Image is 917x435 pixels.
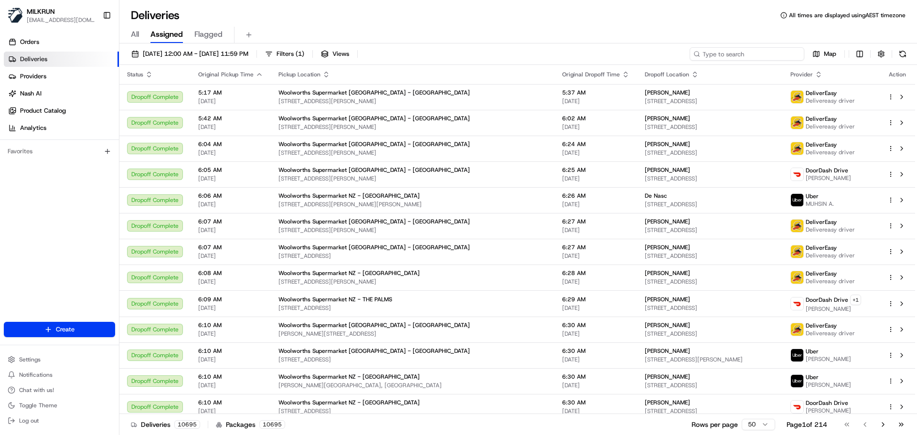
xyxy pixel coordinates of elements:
span: Woolworths Supermarket [GEOGRAPHIC_DATA] - [GEOGRAPHIC_DATA] [278,89,470,96]
span: Pickup Location [278,71,320,78]
span: 5:17 AM [198,89,263,96]
span: [DATE] [562,149,629,157]
span: 6:30 AM [562,321,629,329]
button: MILKRUN [27,7,55,16]
a: Nash AI [4,86,119,101]
span: [DATE] [562,226,629,234]
span: [DATE] [562,175,629,182]
span: [DATE] [198,407,263,415]
span: 6:07 AM [198,218,263,225]
img: delivereasy_logo.png [791,323,803,336]
span: Woolworths Supermarket NZ - THE PALMS [278,296,392,303]
span: [STREET_ADDRESS][PERSON_NAME] [278,226,547,234]
img: MILKRUN [8,8,23,23]
span: [EMAIL_ADDRESS][DOMAIN_NAME] [27,16,95,24]
span: [DATE] [198,356,263,363]
span: Status [127,71,143,78]
span: DeliverEasy [806,270,837,277]
span: [DATE] [562,123,629,131]
span: Chat with us! [19,386,54,394]
span: Woolworths Supermarket NZ - [GEOGRAPHIC_DATA] [278,269,420,277]
button: Map [808,47,841,61]
button: Refresh [896,47,909,61]
span: [STREET_ADDRESS] [645,175,775,182]
div: Favorites [4,144,115,159]
span: Woolworths Supermarket NZ - [GEOGRAPHIC_DATA] [278,192,420,200]
span: 6:05 AM [198,166,263,174]
span: [DATE] 12:00 AM - [DATE] 11:59 PM [143,50,248,58]
span: [STREET_ADDRESS] [278,252,547,260]
span: Settings [19,356,41,363]
span: [STREET_ADDRESS] [645,278,775,286]
span: Orders [20,38,39,46]
span: [PERSON_NAME][STREET_ADDRESS] [278,330,547,338]
span: All times are displayed using AEST timezone [789,11,906,19]
p: Rows per page [692,420,738,429]
div: Page 1 of 214 [787,420,827,429]
button: Notifications [4,368,115,382]
span: Analytics [20,124,46,132]
span: 6:28 AM [562,269,629,277]
span: 6:27 AM [562,244,629,251]
span: 6:06 AM [198,192,263,200]
span: 6:10 AM [198,321,263,329]
span: All [131,29,139,40]
span: 6:04 AM [198,140,263,148]
span: Uber [806,373,819,381]
span: Woolworths Supermarket [GEOGRAPHIC_DATA] - [GEOGRAPHIC_DATA] [278,244,470,251]
span: Woolworths Supermarket [GEOGRAPHIC_DATA] - [GEOGRAPHIC_DATA] [278,347,470,355]
span: 6:27 AM [562,218,629,225]
span: [DATE] [562,330,629,338]
span: DeliverEasy [806,218,837,226]
span: MUHSIN A. [806,200,834,208]
button: Toggle Theme [4,399,115,412]
span: [DATE] [562,97,629,105]
span: Delivereasy driver [806,277,855,285]
img: uber-new-logo.jpeg [791,349,803,361]
span: [DATE] [562,252,629,260]
img: doordash_logo_v2.png [791,401,803,413]
a: Product Catalog [4,103,119,118]
span: [PERSON_NAME] [806,355,851,363]
span: [DATE] [198,304,263,312]
span: Delivereasy driver [806,226,855,233]
span: [STREET_ADDRESS] [645,123,775,131]
button: Settings [4,353,115,366]
h1: Deliveries [131,8,180,23]
span: DeliverEasy [806,322,837,329]
span: De Nasc [645,192,667,200]
span: [PERSON_NAME] [645,321,690,329]
span: Original Dropoff Time [562,71,620,78]
span: [STREET_ADDRESS][PERSON_NAME] [278,97,547,105]
span: [PERSON_NAME] [645,244,690,251]
button: [DATE] 12:00 AM - [DATE] 11:59 PM [127,47,253,61]
button: +1 [850,295,861,305]
span: Flagged [194,29,223,40]
span: Delivereasy driver [806,149,855,156]
span: [DATE] [198,252,263,260]
span: 6:30 AM [562,399,629,406]
span: [STREET_ADDRESS] [645,97,775,105]
span: Woolworths Supermarket [GEOGRAPHIC_DATA] - [GEOGRAPHIC_DATA] [278,115,470,122]
span: [STREET_ADDRESS] [645,226,775,234]
span: 5:42 AM [198,115,263,122]
span: 6:30 AM [562,373,629,381]
span: [PERSON_NAME] [645,399,690,406]
span: Delivereasy driver [806,329,855,337]
span: [STREET_ADDRESS] [278,407,547,415]
span: [DATE] [198,175,263,182]
span: 6:26 AM [562,192,629,200]
span: ( 1 ) [296,50,304,58]
span: [PERSON_NAME] [645,166,690,174]
span: [DATE] [198,123,263,131]
span: [PERSON_NAME][GEOGRAPHIC_DATA], [GEOGRAPHIC_DATA] [278,382,547,389]
span: Product Catalog [20,106,66,115]
span: [STREET_ADDRESS][PERSON_NAME] [278,175,547,182]
span: Uber [806,192,819,200]
span: [STREET_ADDRESS] [278,304,547,312]
a: Analytics [4,120,119,136]
span: [STREET_ADDRESS] [645,252,775,260]
span: [STREET_ADDRESS][PERSON_NAME] [278,149,547,157]
span: Delivereasy driver [806,123,855,130]
span: Map [824,50,836,58]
